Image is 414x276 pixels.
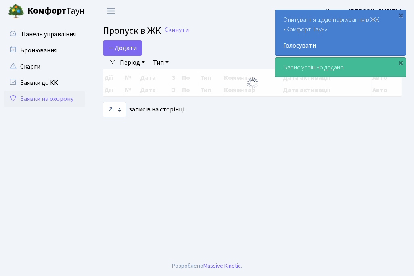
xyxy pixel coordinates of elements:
b: Комфорт [27,4,66,17]
label: записів на сторінці [103,102,184,117]
span: Панель управління [21,30,76,39]
div: × [397,59,405,67]
a: Скарги [4,59,85,75]
img: Обробка... [246,77,259,90]
div: Запис успішно додано. [275,58,406,77]
div: Розроблено . [172,261,242,270]
a: Період [117,56,148,69]
a: Заявки на охорону [4,91,85,107]
a: Скинути [165,26,189,34]
a: Massive Kinetic [203,261,241,270]
select: записів на сторінці [103,102,126,117]
a: Заявки до КК [4,75,85,91]
div: × [397,11,405,19]
span: Пропуск в ЖК [103,24,161,38]
a: Додати [103,40,142,56]
img: logo.png [8,3,24,19]
button: Переключити навігацію [101,4,121,18]
a: Тип [150,56,172,69]
span: Додати [108,44,137,52]
a: Цитрус [PERSON_NAME] А. [325,6,404,16]
a: Панель управління [4,26,85,42]
a: Бронювання [4,42,85,59]
a: Голосувати [283,41,397,50]
div: Опитування щодо паркування в ЖК «Комфорт Таун» [275,10,406,55]
span: Таун [27,4,85,18]
b: Цитрус [PERSON_NAME] А. [325,7,404,16]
